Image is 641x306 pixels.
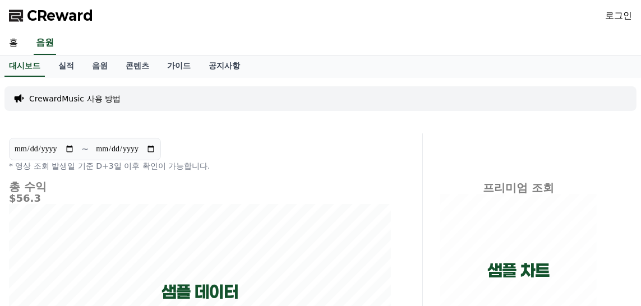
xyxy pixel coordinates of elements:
[487,261,550,281] p: 샘플 차트
[103,244,116,253] span: 대화
[9,193,391,204] h5: $56.3
[145,226,215,254] a: 설정
[83,55,117,77] a: 음원
[3,226,74,254] a: 홈
[74,226,145,254] a: 대화
[9,160,391,171] p: * 영상 조회 발생일 기준 D+3일 이후 확인이 가능합니다.
[158,55,200,77] a: 가이드
[173,243,187,252] span: 설정
[34,31,56,55] a: 음원
[432,182,605,194] h4: 프리미엄 조회
[35,243,42,252] span: 홈
[605,9,632,22] a: 로그인
[9,180,391,193] h4: 총 수익
[9,7,93,25] a: CReward
[200,55,249,77] a: 공지사항
[162,282,238,302] p: 샘플 데이터
[81,142,89,156] p: ~
[29,93,121,104] a: CrewardMusic 사용 방법
[4,55,45,77] a: 대시보드
[49,55,83,77] a: 실적
[27,7,93,25] span: CReward
[117,55,158,77] a: 콘텐츠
